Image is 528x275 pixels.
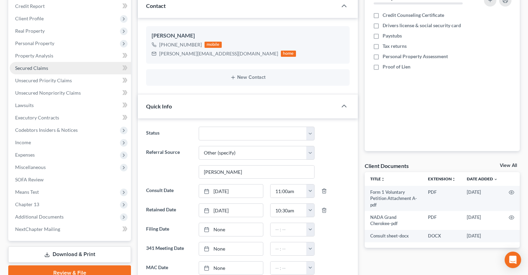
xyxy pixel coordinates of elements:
span: Tax returns [383,43,407,50]
label: 341 Meeting Date [143,242,195,256]
a: Secured Claims [10,62,131,74]
span: Income [15,139,31,145]
div: [PHONE_NUMBER] [159,41,202,48]
input: -- : -- [271,204,307,217]
div: [PERSON_NAME][EMAIL_ADDRESS][DOMAIN_NAME] [159,50,278,57]
a: Property Analysis [10,50,131,62]
span: Credit Counseling Certificate [383,12,444,19]
button: New Contact [152,75,344,80]
a: None [199,223,263,236]
span: Credit Report [15,3,45,9]
a: NextChapter Mailing [10,223,131,235]
input: -- : -- [271,184,307,198]
label: Retained Date [143,203,195,217]
i: unfold_more [452,177,456,181]
label: Consult Date [143,184,195,198]
input: -- : -- [271,242,307,255]
span: Personal Property [15,40,54,46]
a: Download & Print [8,246,131,263]
span: Chapter 13 [15,201,39,207]
span: Secured Claims [15,65,48,71]
td: Consult sheet-docx [365,230,422,242]
a: Unsecured Nonpriority Claims [10,87,131,99]
div: home [281,51,296,57]
i: expand_more [494,177,498,181]
label: MAC Date [143,261,195,275]
a: None [199,242,263,255]
td: NADA Grand Cherokee-pdf [365,211,422,230]
span: Paystubs [383,32,402,39]
a: Executory Contracts [10,112,131,124]
td: Form 1 Voluntary Petition Attachment A-pdf [365,186,422,211]
span: Property Analysis [15,53,53,59]
span: Unsecured Nonpriority Claims [15,90,81,96]
td: [DATE] [461,211,503,230]
td: DOCX [422,230,461,242]
div: mobile [205,42,222,48]
a: Lawsuits [10,99,131,112]
span: Expenses [15,152,35,158]
label: Status [143,127,195,140]
span: Proof of Lien [383,63,410,70]
span: Miscellaneous [15,164,46,170]
label: Referral Source [143,146,195,179]
input: -- : -- [271,262,307,275]
span: Personal Property Assessment [383,53,448,60]
a: Titleunfold_more [370,176,385,181]
a: Date Added expand_more [467,176,498,181]
a: [DATE] [199,184,263,198]
a: [DATE] [199,204,263,217]
td: [DATE] [461,230,503,242]
span: Contact [146,2,166,9]
span: NextChapter Mailing [15,226,60,232]
div: [PERSON_NAME] [152,32,344,40]
span: Codebtors Insiders & Notices [15,127,78,133]
a: View All [500,163,517,168]
td: PDF [422,186,461,211]
a: SOFA Review [10,173,131,186]
span: Unsecured Priority Claims [15,77,72,83]
input: -- : -- [271,223,307,236]
span: Additional Documents [15,214,64,220]
td: PDF [422,211,461,230]
div: Open Intercom Messenger [505,252,521,268]
span: Real Property [15,28,45,34]
input: Other Referral Source [199,166,314,179]
span: Executory Contracts [15,115,59,120]
span: Quick Info [146,103,172,109]
span: Lawsuits [15,102,34,108]
div: Client Documents [365,162,409,169]
a: None [199,262,263,275]
span: Client Profile [15,15,44,21]
a: Unsecured Priority Claims [10,74,131,87]
a: Extensionunfold_more [428,176,456,181]
span: Drivers license & social security card [383,22,461,29]
span: SOFA Review [15,177,44,182]
i: unfold_more [381,177,385,181]
label: Filing Date [143,223,195,236]
span: Means Test [15,189,39,195]
td: [DATE] [461,186,503,211]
